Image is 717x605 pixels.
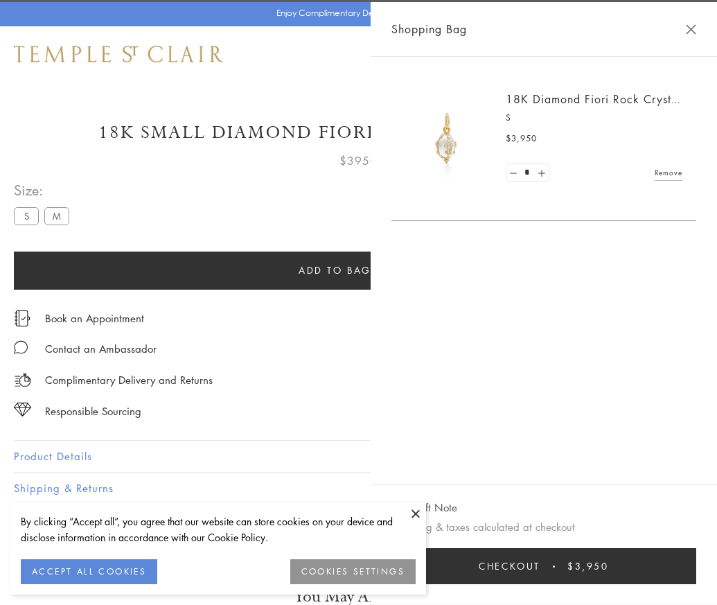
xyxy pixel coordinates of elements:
button: Add to bag [14,252,656,290]
h1: 18K Small Diamond Fiori Rock Crystal Amulet [14,121,703,145]
img: icon_appointment.svg [14,310,30,326]
a: Set quantity to 2 [534,164,548,182]
p: Enjoy Complimentary Delivery & Returns [276,6,434,20]
p: Shipping & taxes calculated at checkout [391,518,696,536]
img: Temple St. Clair [14,46,223,62]
button: Checkout $3,950 [391,548,696,584]
a: Set quantity to 0 [506,164,520,182]
div: Contact an Ambassador [45,340,157,358]
img: MessageIcon-01_2.svg [14,340,28,354]
button: Add Gift Note [391,499,457,516]
span: $3,950 [506,132,537,146]
div: Responsible Sourcing [45,403,141,420]
div: By clicking “Accept all”, you agree that our website can store cookies on your device and disclos... [21,514,416,545]
label: S [14,207,39,225]
label: M [44,207,69,225]
span: $3950 [339,152,378,170]
img: icon_delivery.svg [14,371,31,389]
button: ACCEPT ALL COOKIES [21,559,157,584]
button: COOKIES SETTINGS [290,559,416,584]
button: Shipping & Returns [14,473,703,504]
p: Complimentary Delivery and Returns [45,371,213,389]
span: Size: [14,179,75,202]
a: Book an Appointment [45,310,144,326]
img: P51889-E11FIORI [405,97,488,180]
a: Remove [655,165,682,180]
img: icon_sourcing.svg [14,403,31,417]
span: $3,950 [567,559,609,574]
p: S [506,111,682,125]
span: Checkout [479,559,540,574]
span: Add to bag [299,263,371,278]
button: Close Shopping Bag [686,24,696,35]
span: Shopping Bag [391,20,467,38]
button: Product Details [14,441,703,472]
